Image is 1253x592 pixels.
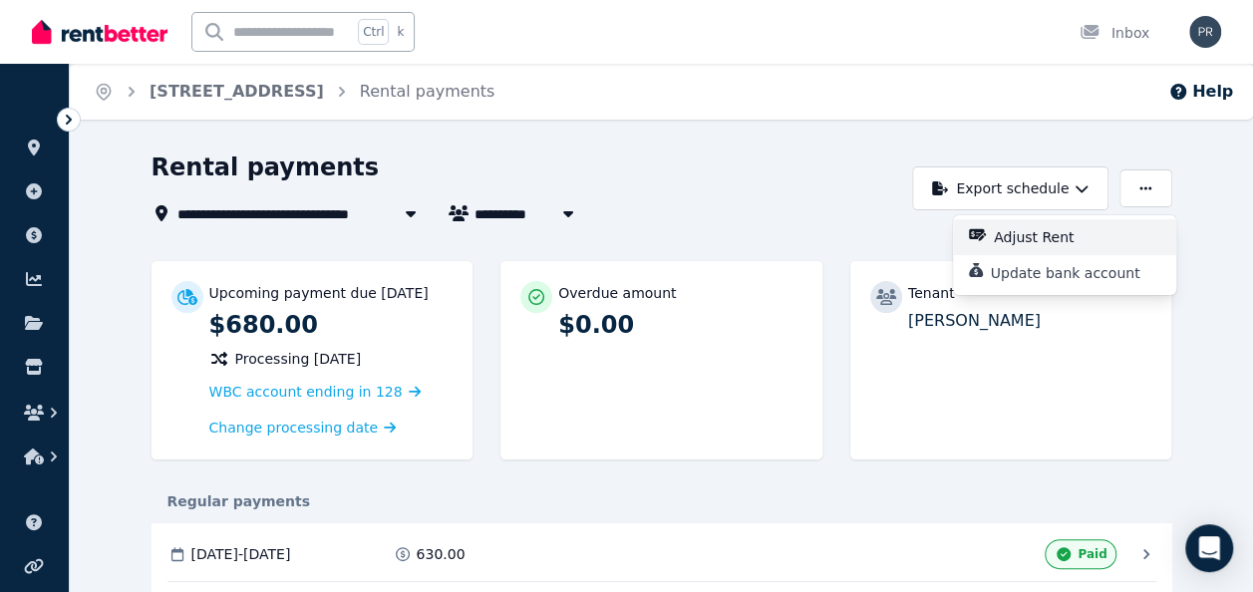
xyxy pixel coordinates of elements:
button: Export schedule [912,166,1108,210]
span: Change processing date [209,418,379,438]
span: 630.00 [417,544,466,564]
img: RentBetter [32,17,167,47]
div: Open Intercom Messenger [1185,524,1233,572]
p: $0.00 [558,309,802,341]
p: Update bank account [991,263,1156,283]
p: Adjust Rent [994,227,1090,247]
span: WBC account ending in 128 [209,384,403,400]
span: Processing [DATE] [235,349,362,369]
p: Upcoming payment due [DATE] [209,283,429,303]
button: Help [1168,80,1233,104]
span: [DATE] - [DATE] [191,544,291,564]
a: [STREET_ADDRESS] [150,82,324,101]
span: k [397,24,404,40]
span: Ctrl [358,19,389,45]
p: Tenant [908,283,955,303]
a: Change processing date [209,418,397,438]
p: [PERSON_NAME] [908,309,1152,333]
p: Overdue amount [558,283,676,303]
img: prproperty23@yahoo.com [1189,16,1221,48]
p: $680.00 [209,309,454,341]
div: Regular payments [152,491,1172,511]
span: Paid [1078,546,1106,562]
a: Rental payments [360,82,495,101]
h1: Rental payments [152,151,380,183]
div: Inbox [1080,23,1149,43]
nav: Breadcrumb [70,64,518,120]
